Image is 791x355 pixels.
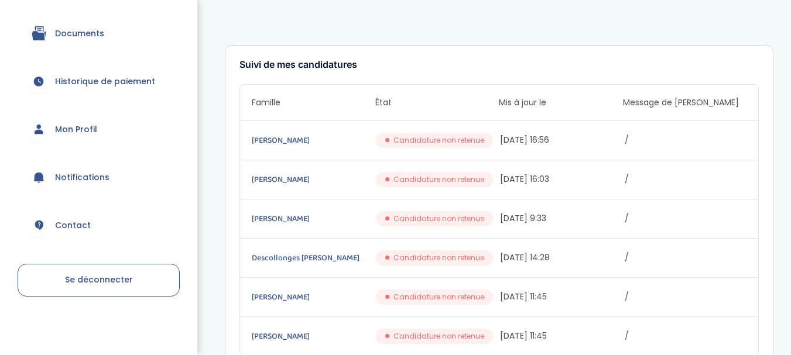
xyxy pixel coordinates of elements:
[625,173,747,185] span: /
[18,264,180,297] a: Se déconnecter
[623,96,747,109] span: Message de [PERSON_NAME]
[500,212,622,225] span: [DATE] 9:33
[252,134,374,147] a: [PERSON_NAME]
[625,212,747,225] span: /
[252,212,374,225] a: [PERSON_NAME]
[625,134,747,146] span: /
[500,291,622,303] span: [DATE] 11:45
[500,330,622,342] span: [DATE] 11:45
[393,292,484,302] span: Candidature non retenue
[252,291,374,304] a: [PERSON_NAME]
[252,96,375,109] span: Famille
[55,171,109,184] span: Notifications
[55,219,91,232] span: Contact
[393,331,484,342] span: Candidature non retenue
[18,60,180,102] a: Historique de paiement
[18,156,180,198] a: Notifications
[393,135,484,146] span: Candidature non retenue
[500,251,622,264] span: [DATE] 14:28
[18,204,180,246] a: Contact
[393,213,484,224] span: Candidature non retenue
[500,173,622,185] span: [DATE] 16:03
[18,12,180,54] a: Documents
[375,96,499,109] span: État
[252,251,374,264] a: Descollonges [PERSON_NAME]
[499,96,622,109] span: Mis à jour le
[500,134,622,146] span: [DATE] 16:56
[252,173,374,186] a: [PERSON_NAME]
[393,253,484,263] span: Candidature non retenue
[252,330,374,343] a: [PERSON_NAME]
[18,108,180,150] a: Mon Profil
[239,60,759,70] h3: Suivi de mes candidatures
[55,75,155,88] span: Historique de paiement
[55,123,97,136] span: Mon Profil
[393,174,484,185] span: Candidature non retenue
[65,274,133,285] span: Se déconnecter
[625,330,747,342] span: /
[55,27,104,40] span: Documents
[625,291,747,303] span: /
[625,251,747,264] span: /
